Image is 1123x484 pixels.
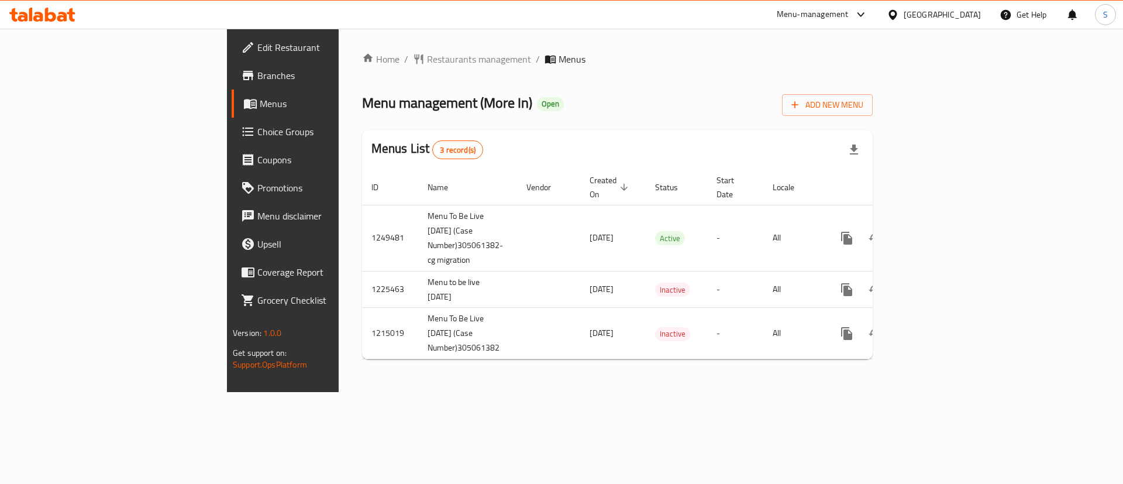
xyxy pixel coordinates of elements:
[233,325,261,341] span: Version:
[232,118,415,146] a: Choice Groups
[655,327,690,341] span: Inactive
[257,40,405,54] span: Edit Restaurant
[233,357,307,372] a: Support.OpsPlatform
[362,52,873,66] nav: breadcrumb
[763,205,824,271] td: All
[777,8,849,22] div: Menu-management
[840,136,868,164] div: Export file
[371,140,483,159] h2: Menus List
[432,140,483,159] div: Total records count
[260,97,405,111] span: Menus
[433,145,483,156] span: 3 record(s)
[257,265,405,279] span: Coverage Report
[861,320,889,348] button: Change Status
[257,125,405,139] span: Choice Groups
[257,293,405,307] span: Grocery Checklist
[833,320,861,348] button: more
[427,52,531,66] span: Restaurants management
[655,231,685,245] div: Active
[590,325,614,341] span: [DATE]
[655,327,690,341] div: Inactive
[716,173,749,201] span: Start Date
[257,237,405,251] span: Upsell
[232,258,415,286] a: Coverage Report
[833,224,861,252] button: more
[232,286,415,314] a: Grocery Checklist
[655,232,685,245] span: Active
[371,180,394,194] span: ID
[904,8,981,21] div: [GEOGRAPHIC_DATA]
[861,224,889,252] button: Change Status
[763,271,824,308] td: All
[257,68,405,83] span: Branches
[536,52,540,66] li: /
[232,61,415,90] a: Branches
[559,52,585,66] span: Menus
[232,230,415,258] a: Upsell
[590,282,614,297] span: [DATE]
[257,181,405,195] span: Promotions
[418,205,517,271] td: Menu To Be Live [DATE] (Case Number)305061382-cg migration
[257,153,405,167] span: Coupons
[707,205,763,271] td: -
[590,173,632,201] span: Created On
[413,52,531,66] a: Restaurants management
[233,345,287,361] span: Get support on:
[428,180,463,194] span: Name
[655,283,690,297] span: Inactive
[362,90,532,116] span: Menu management ( More In )
[362,170,955,360] table: enhanced table
[590,230,614,245] span: [DATE]
[263,325,281,341] span: 1.0.0
[861,276,889,304] button: Change Status
[763,308,824,359] td: All
[257,209,405,223] span: Menu disclaimer
[707,308,763,359] td: -
[232,174,415,202] a: Promotions
[824,170,955,205] th: Actions
[782,94,873,116] button: Add New Menu
[418,271,517,308] td: Menu to be live [DATE]
[418,308,517,359] td: Menu To Be Live [DATE] (Case Number)305061382
[537,97,564,111] div: Open
[232,202,415,230] a: Menu disclaimer
[833,276,861,304] button: more
[232,146,415,174] a: Coupons
[537,99,564,109] span: Open
[232,90,415,118] a: Menus
[655,180,693,194] span: Status
[526,180,566,194] span: Vendor
[232,33,415,61] a: Edit Restaurant
[707,271,763,308] td: -
[791,98,863,112] span: Add New Menu
[1103,8,1108,21] span: S
[773,180,809,194] span: Locale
